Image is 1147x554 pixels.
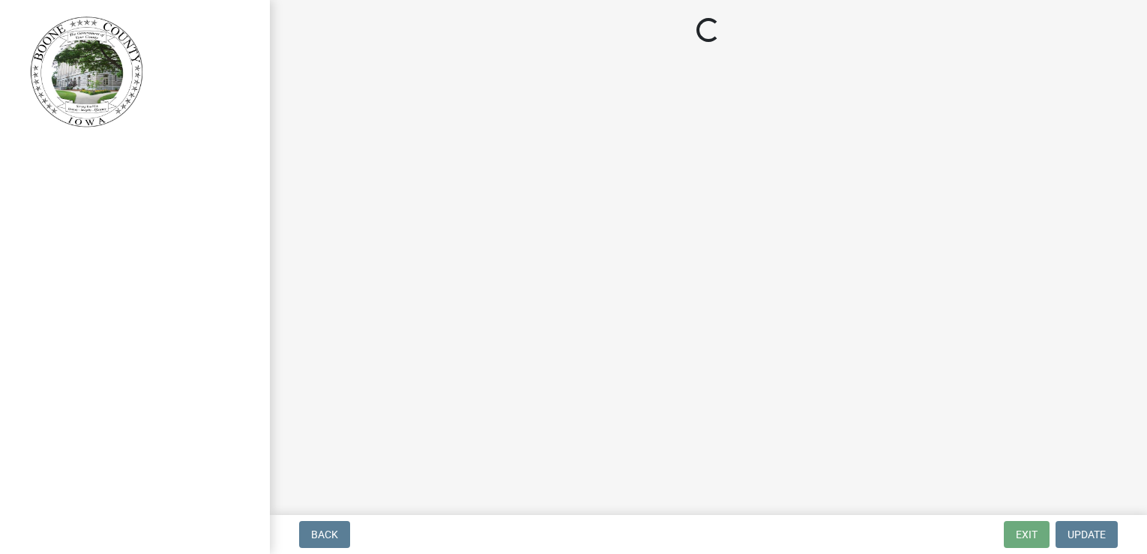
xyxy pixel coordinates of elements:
[1004,521,1050,548] button: Exit
[299,521,350,548] button: Back
[1056,521,1118,548] button: Update
[1068,529,1106,541] span: Update
[30,16,144,128] img: Boone County, Iowa
[311,529,338,541] span: Back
